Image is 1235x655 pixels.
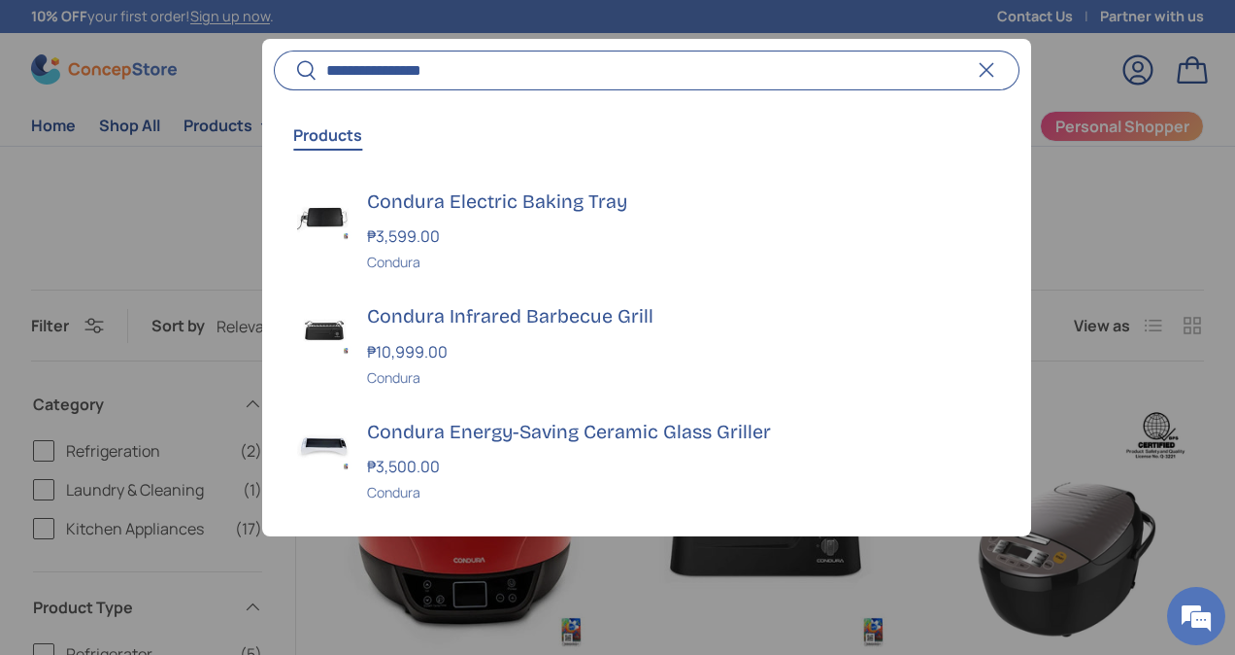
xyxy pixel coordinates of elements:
strong: ₱3,599.00 [367,225,445,247]
div: Condura [367,367,995,388]
a: Condura Energy-Saving Ceramic Glass Griller ₱3,500.00 Condura [262,403,1030,519]
a: Condura Infrared Barbecue Grill ₱10,999.00 Condura [262,288,1030,403]
h3: Condura Energy-Saving Ceramic Glass Griller [367,419,995,446]
button: Products [293,113,362,157]
div: Condura [367,482,995,502]
strong: ₱3,500.00 [367,456,445,477]
h3: Condura Electric Baking Tray [367,189,995,216]
strong: ₱10,999.00 [367,341,452,362]
a: Condura Electric Baking Tray ₱3,599.00 Condura [262,173,1030,289]
button: View all search results [262,518,1030,600]
h3: Condura Infrared Barbecue Grill [367,303,995,330]
div: Condura [367,252,995,272]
